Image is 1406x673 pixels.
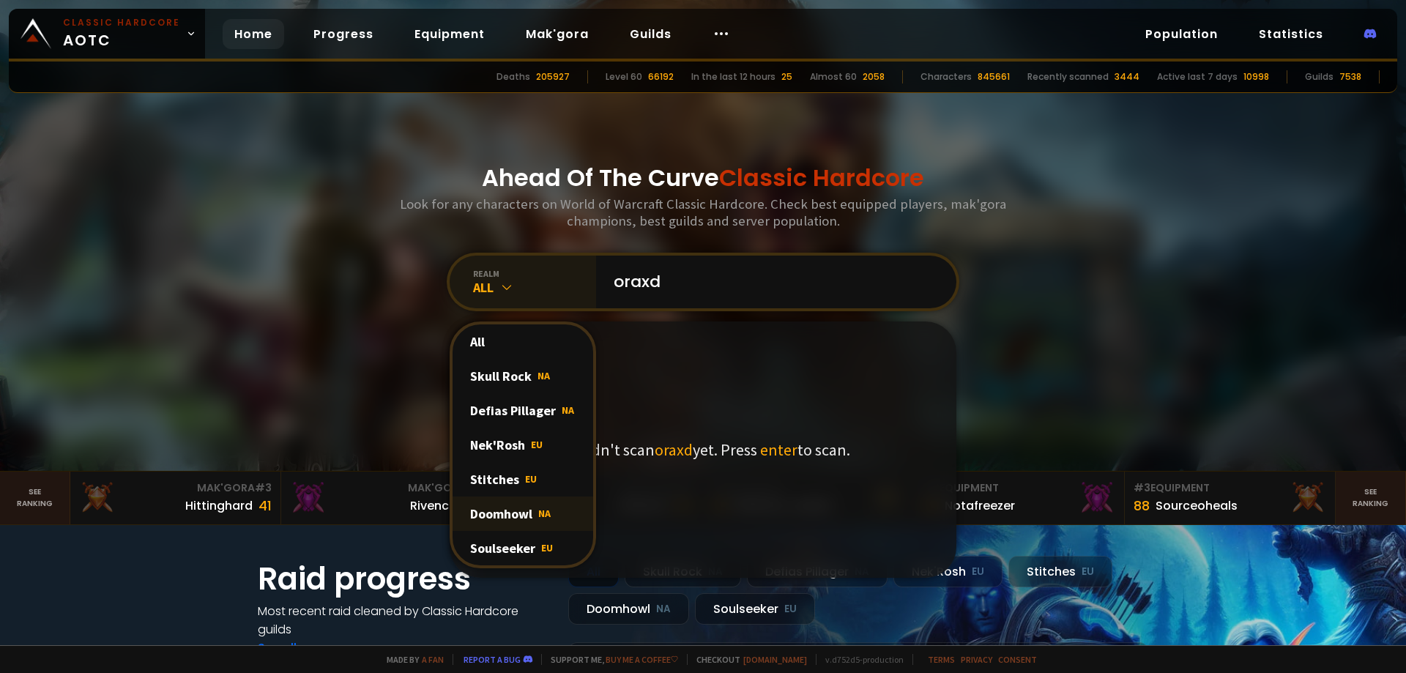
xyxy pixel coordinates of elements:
span: EU [541,541,553,554]
p: We didn't scan yet. Press to scan. [556,439,850,460]
small: NA [656,602,671,617]
h1: Raid progress [258,556,551,602]
div: Stitches [453,462,593,497]
span: # 3 [1134,480,1150,495]
div: 25 [781,70,792,83]
span: NA [538,507,551,520]
div: 7538 [1339,70,1361,83]
span: NA [538,369,550,382]
div: 10998 [1243,70,1269,83]
a: Mak'Gora#3Hittinghard41 [70,472,281,524]
div: Equipment [1134,480,1326,496]
div: 845661 [978,70,1010,83]
span: AOTC [63,16,180,51]
span: Made by [378,654,444,665]
div: Sourceoheals [1156,497,1238,515]
div: Deaths [496,70,530,83]
div: Doomhowl [568,593,689,625]
span: EU [525,472,537,486]
span: # 3 [255,480,272,495]
a: Population [1134,19,1230,49]
span: Support me, [541,654,678,665]
div: Soulseeker [695,593,815,625]
div: Active last 7 days [1157,70,1238,83]
small: EU [784,602,797,617]
a: Home [223,19,284,49]
a: Privacy [961,654,992,665]
small: EU [1082,565,1094,579]
a: Mak'Gora#2Rivench100 [281,472,492,524]
a: Statistics [1247,19,1335,49]
span: NA [562,404,574,417]
a: See all progress [258,639,353,656]
a: a fan [422,654,444,665]
div: Notafreezer [945,497,1015,515]
small: Classic Hardcore [63,16,180,29]
h3: Look for any characters on World of Warcraft Classic Hardcore. Check best equipped players, mak'g... [394,196,1012,229]
a: Mak'gora [514,19,600,49]
span: EU [531,438,543,451]
div: realm [473,268,596,279]
div: Almost 60 [810,70,857,83]
div: Mak'Gora [79,480,272,496]
div: 66192 [648,70,674,83]
div: All [473,279,596,296]
div: 3444 [1115,70,1139,83]
span: oraxd [655,439,693,460]
a: Report a bug [464,654,521,665]
div: Nek'Rosh [893,556,1003,587]
a: Seeranking [1336,472,1406,524]
div: Equipment [923,480,1115,496]
div: Soulseeker [453,531,593,565]
div: Level 60 [606,70,642,83]
a: Progress [302,19,385,49]
div: Defias Pillager [453,393,593,428]
span: enter [760,439,797,460]
a: [DOMAIN_NAME] [743,654,807,665]
div: Skull Rock [453,359,593,393]
div: Characters [920,70,972,83]
h4: Most recent raid cleaned by Classic Hardcore guilds [258,602,551,639]
small: EU [972,565,984,579]
a: Classic HardcoreAOTC [9,9,205,59]
div: 88 [1134,496,1150,516]
div: 205927 [536,70,570,83]
div: Stitches [1008,556,1112,587]
a: Consent [998,654,1037,665]
a: Guilds [618,19,683,49]
div: Guilds [1305,70,1334,83]
div: 41 [258,496,272,516]
a: Buy me a coffee [606,654,678,665]
h1: Ahead Of The Curve [482,160,924,196]
a: #3Equipment88Sourceoheals [1125,472,1336,524]
div: Doomhowl [453,497,593,531]
span: Classic Hardcore [719,161,924,194]
input: Search a character... [605,256,939,308]
div: Recently scanned [1027,70,1109,83]
a: Equipment [403,19,496,49]
div: Hittinghard [185,497,253,515]
div: Mak'Gora [290,480,483,496]
div: Rivench [410,497,456,515]
span: Checkout [687,654,807,665]
div: Nek'Rosh [453,428,593,462]
a: #2Equipment88Notafreezer [914,472,1125,524]
div: In the last 12 hours [691,70,775,83]
a: Terms [928,654,955,665]
div: 2058 [863,70,885,83]
div: All [453,324,593,359]
span: v. d752d5 - production [816,654,904,665]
